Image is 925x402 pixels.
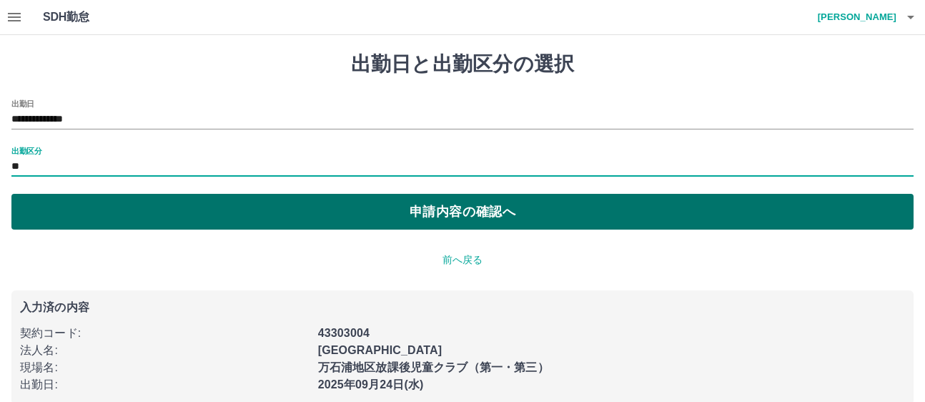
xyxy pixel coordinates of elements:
[20,342,310,359] p: 法人名 :
[20,359,310,376] p: 現場名 :
[11,145,41,156] label: 出勤区分
[11,98,34,109] label: 出勤日
[11,52,914,77] h1: 出勤日と出勤区分の選択
[318,344,442,356] b: [GEOGRAPHIC_DATA]
[318,361,549,373] b: 万石浦地区放課後児童クラブ（第一・第三）
[20,325,310,342] p: 契約コード :
[318,378,424,391] b: 2025年09月24日(水)
[20,302,905,313] p: 入力済の内容
[11,194,914,230] button: 申請内容の確認へ
[20,376,310,393] p: 出勤日 :
[318,327,370,339] b: 43303004
[11,253,914,268] p: 前へ戻る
